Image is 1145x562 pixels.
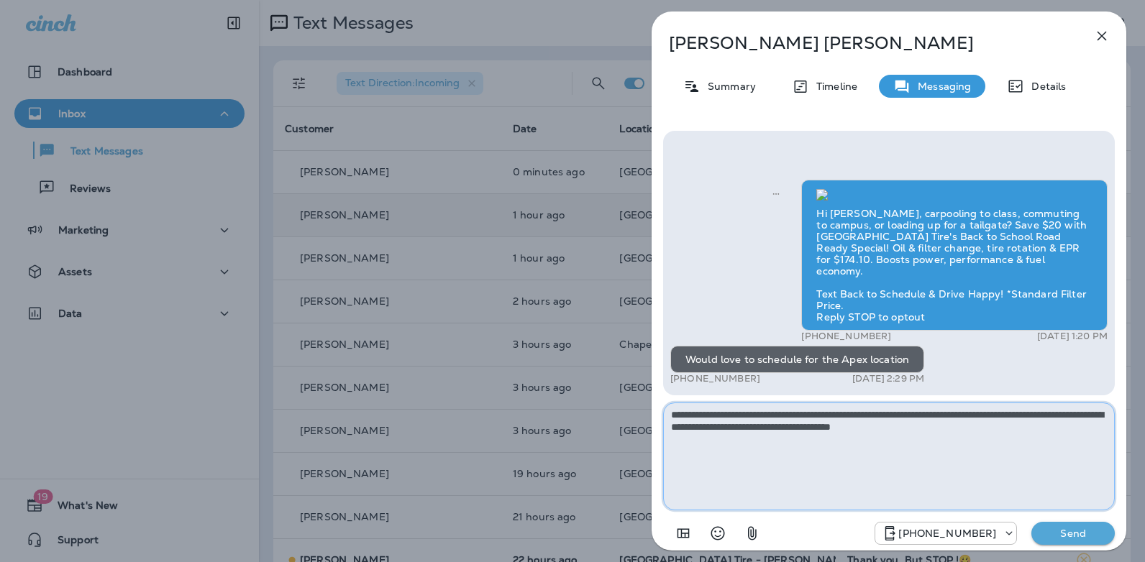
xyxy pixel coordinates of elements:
button: Send [1031,522,1115,545]
p: [PHONE_NUMBER] [801,331,891,342]
p: Timeline [809,80,857,92]
img: twilio-download [816,189,828,201]
p: [PHONE_NUMBER] [670,373,760,384]
div: Hi [PERSON_NAME], carpooling to class, commuting to campus, or loading up for a tailgate? Save $2... [801,180,1108,331]
button: Add in a premade template [669,519,698,548]
p: Messaging [911,80,971,92]
span: Sent [772,186,780,199]
div: Would love to schedule for the Apex location [670,346,924,373]
p: Details [1024,80,1066,92]
div: +1 (984) 409-9300 [875,525,1016,542]
p: [PHONE_NUMBER] [898,528,996,539]
p: [DATE] 1:20 PM [1037,331,1108,342]
p: [PERSON_NAME] [PERSON_NAME] [669,33,1062,53]
p: Summary [701,80,756,92]
p: [DATE] 2:29 PM [852,373,924,384]
p: Send [1043,527,1103,540]
button: Select an emoji [703,519,732,548]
